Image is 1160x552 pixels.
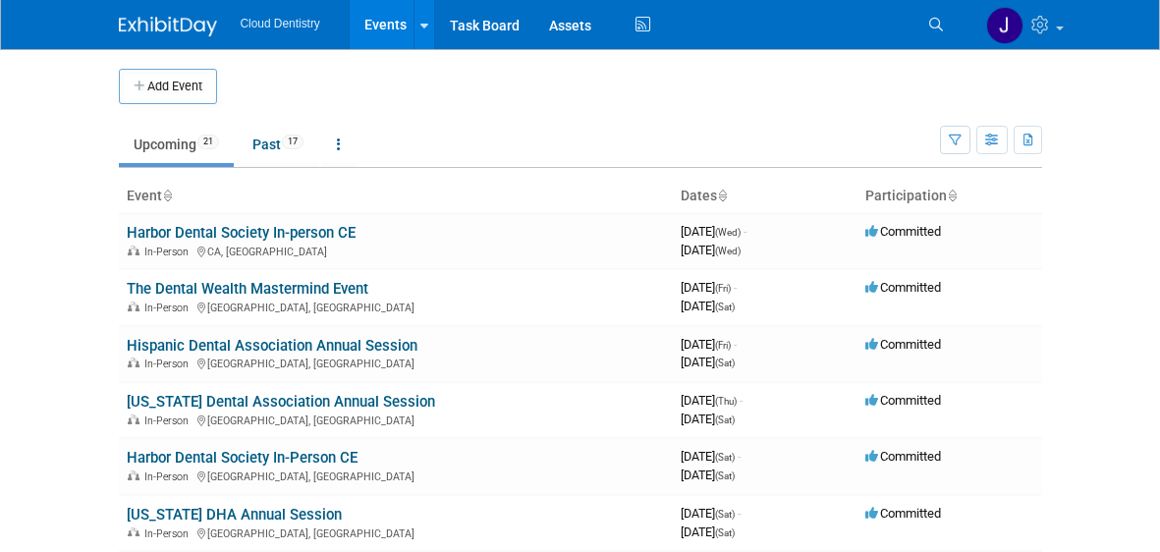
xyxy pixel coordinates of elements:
[127,449,358,467] a: Harbor Dental Society In-Person CE
[865,337,941,352] span: Committed
[197,135,219,149] span: 21
[715,358,735,368] span: (Sat)
[681,393,743,408] span: [DATE]
[865,506,941,521] span: Committed
[681,299,735,313] span: [DATE]
[127,468,665,483] div: [GEOGRAPHIC_DATA], [GEOGRAPHIC_DATA]
[128,527,139,537] img: In-Person Event
[744,224,746,239] span: -
[127,243,665,258] div: CA, [GEOGRAPHIC_DATA]
[986,7,1023,44] img: Jessica Estrada
[865,280,941,295] span: Committed
[738,449,741,464] span: -
[127,299,665,314] div: [GEOGRAPHIC_DATA], [GEOGRAPHIC_DATA]
[681,468,735,482] span: [DATE]
[865,224,941,239] span: Committed
[715,246,741,256] span: (Wed)
[144,358,194,370] span: In-Person
[715,340,731,351] span: (Fri)
[119,69,217,104] button: Add Event
[740,393,743,408] span: -
[738,506,741,521] span: -
[715,470,735,481] span: (Sat)
[128,302,139,311] img: In-Person Event
[127,280,368,298] a: The Dental Wealth Mastermind Event
[128,414,139,424] img: In-Person Event
[127,337,417,355] a: Hispanic Dental Association Annual Session
[734,280,737,295] span: -
[127,393,435,411] a: [US_STATE] Dental Association Annual Session
[119,17,217,36] img: ExhibitDay
[144,414,194,427] span: In-Person
[715,452,735,463] span: (Sat)
[127,506,342,524] a: [US_STATE] DHA Annual Session
[681,224,746,239] span: [DATE]
[681,524,735,539] span: [DATE]
[128,358,139,367] img: In-Person Event
[715,302,735,312] span: (Sat)
[681,506,741,521] span: [DATE]
[673,180,857,213] th: Dates
[947,188,957,203] a: Sort by Participation Type
[241,17,320,30] span: Cloud Dentistry
[144,527,194,540] span: In-Person
[681,355,735,369] span: [DATE]
[865,393,941,408] span: Committed
[681,337,737,352] span: [DATE]
[119,126,234,163] a: Upcoming21
[857,180,1042,213] th: Participation
[144,470,194,483] span: In-Person
[715,509,735,520] span: (Sat)
[128,246,139,255] img: In-Person Event
[865,449,941,464] span: Committed
[715,414,735,425] span: (Sat)
[715,283,731,294] span: (Fri)
[127,355,665,370] div: [GEOGRAPHIC_DATA], [GEOGRAPHIC_DATA]
[681,243,741,257] span: [DATE]
[127,224,356,242] a: Harbor Dental Society In-person CE
[715,396,737,407] span: (Thu)
[127,524,665,540] div: [GEOGRAPHIC_DATA], [GEOGRAPHIC_DATA]
[238,126,318,163] a: Past17
[715,227,741,238] span: (Wed)
[715,527,735,538] span: (Sat)
[734,337,737,352] span: -
[128,470,139,480] img: In-Person Event
[127,412,665,427] div: [GEOGRAPHIC_DATA], [GEOGRAPHIC_DATA]
[717,188,727,203] a: Sort by Start Date
[681,280,737,295] span: [DATE]
[681,449,741,464] span: [DATE]
[144,246,194,258] span: In-Person
[119,180,673,213] th: Event
[681,412,735,426] span: [DATE]
[282,135,304,149] span: 17
[144,302,194,314] span: In-Person
[162,188,172,203] a: Sort by Event Name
